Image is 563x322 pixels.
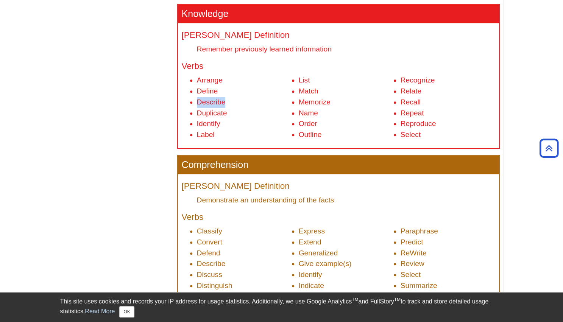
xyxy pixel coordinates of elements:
[182,31,495,40] h4: [PERSON_NAME] Definition
[197,195,495,205] dd: Demonstrate an understanding of the facts
[197,97,292,108] li: Describe
[401,269,495,280] li: Select
[197,280,292,291] li: Distinguish
[197,86,292,97] li: Define
[182,213,495,222] h4: Verbs
[197,75,292,86] li: Arrange
[299,291,393,302] li: Infer
[401,108,495,119] li: Repeat
[85,308,115,314] a: Read More
[299,118,393,129] li: Order
[299,97,393,108] li: Memorize
[197,258,292,269] li: Describe
[401,226,495,237] li: Paraphrase
[197,44,495,54] dd: Remember previously learned information
[401,75,495,86] li: Recognize
[401,86,495,97] li: Relate
[401,118,495,129] li: Reproduce
[299,269,393,280] li: Identify
[119,306,134,317] button: Close
[299,248,393,259] li: Generalized
[197,248,292,259] li: Defend
[299,108,393,119] li: Name
[197,269,292,280] li: Discuss
[197,129,292,140] li: Label
[299,226,393,237] li: Express
[197,226,292,237] li: Classify
[299,258,393,269] li: Give example(s)
[182,182,495,191] h4: [PERSON_NAME] Definition
[197,291,292,302] li: Estimate
[299,86,393,97] li: Match
[299,237,393,248] li: Extend
[401,248,495,259] li: ReWrite
[178,5,499,23] h3: Knowledge
[401,291,495,302] li: Translate
[60,297,503,317] div: This site uses cookies and records your IP address for usage statistics. Additionally, we use Goo...
[394,297,401,302] sup: TM
[401,280,495,291] li: Summarize
[537,143,561,153] a: Back to Top
[197,118,292,129] li: Identify
[197,237,292,248] li: Convert
[182,62,495,71] h4: Verbs
[401,237,495,248] li: Predict
[299,129,393,140] li: Outline
[299,280,393,291] li: Indicate
[401,258,495,269] li: Review
[401,129,495,140] li: Select
[401,97,495,108] li: Recall
[197,108,292,119] li: Duplicate
[178,156,499,174] h3: Comprehension
[299,75,393,86] li: List
[352,297,358,302] sup: TM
